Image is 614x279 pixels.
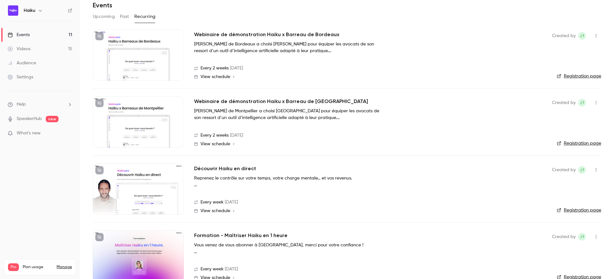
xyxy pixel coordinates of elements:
[93,1,112,9] h1: Events
[552,166,576,174] span: Created by
[580,233,585,241] span: jT
[8,32,30,38] div: Events
[194,41,386,54] p: [PERSON_NAME] de Bordeaux a choisi [PERSON_NAME] pour équiper les avocats de son ressort d’un out...
[578,99,586,107] span: jean Touzet
[230,132,243,139] span: [DATE]
[225,266,238,273] span: [DATE]
[23,265,53,270] span: Plan usage
[557,140,601,147] a: Registration page
[194,108,386,121] p: [PERSON_NAME] de Montpellier a choisi [GEOGRAPHIC_DATA] pour équiper les avocats de son ressort d...
[8,46,30,52] div: Videos
[134,12,156,22] button: Recurring
[552,32,576,40] span: Created by
[194,31,339,38] a: Webinaire de démonstration Haiku x Barreau de Bordeaux
[194,176,352,180] strong: Reprenez le contrôle sur votre temps, votre charge mentale… et vos revenus.
[8,5,18,16] img: Haiku
[8,60,36,66] div: Audience
[8,101,72,108] li: help-dropdown-opener
[17,116,42,122] a: SpeakerHub
[194,141,542,147] a: View schedule
[194,232,287,239] a: Formation - Maîtriser Haiku en 1 heure
[578,166,586,174] span: jean Touzet
[580,32,585,40] span: jT
[552,99,576,107] span: Created by
[194,98,368,105] a: Webinaire de démonstration Haiku x Barreau de [GEOGRAPHIC_DATA]
[557,207,601,213] a: Registration page
[8,263,19,271] span: Pro
[557,73,601,79] a: Registration page
[120,12,129,22] button: Past
[201,209,230,213] span: View schedule
[201,142,230,146] span: View schedule
[46,116,59,122] span: new
[230,65,243,72] span: [DATE]
[17,130,41,137] span: What's new
[552,233,576,241] span: Created by
[580,99,585,107] span: jT
[24,7,35,14] h6: Haiku
[93,12,115,22] button: Upcoming
[194,243,363,247] strong: Vous venez de vous abonner à [GEOGRAPHIC_DATA], merci pour votre confiance !
[201,65,229,72] span: Every 2 weeks
[194,165,256,172] a: Découvrir Haiku en direct
[225,199,238,206] span: [DATE]
[201,199,224,206] span: Every week
[201,75,230,79] span: View schedule
[194,74,542,79] a: View schedule
[57,265,72,270] a: Manage
[194,208,542,213] a: View schedule
[201,266,224,273] span: Every week
[578,233,586,241] span: jean Touzet
[201,132,229,139] span: Every 2 weeks
[580,166,585,174] span: jT
[8,74,33,80] div: Settings
[578,32,586,40] span: jean Touzet
[17,101,26,108] span: Help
